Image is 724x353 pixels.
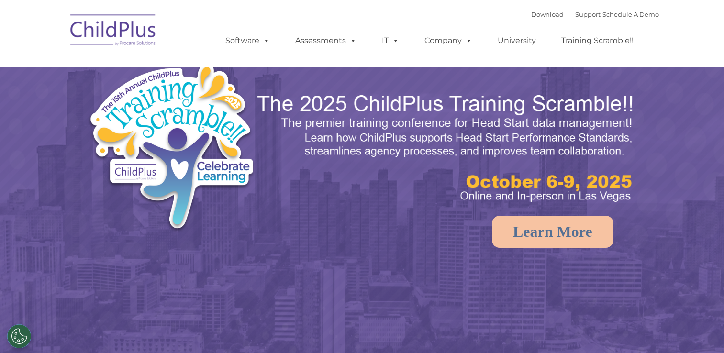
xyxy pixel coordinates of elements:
[575,11,601,18] a: Support
[66,8,161,55] img: ChildPlus by Procare Solutions
[286,31,366,50] a: Assessments
[531,11,659,18] font: |
[488,31,546,50] a: University
[602,11,659,18] a: Schedule A Demo
[531,11,564,18] a: Download
[415,31,482,50] a: Company
[7,324,31,348] button: Cookies Settings
[492,216,613,248] a: Learn More
[372,31,409,50] a: IT
[216,31,279,50] a: Software
[552,31,643,50] a: Training Scramble!!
